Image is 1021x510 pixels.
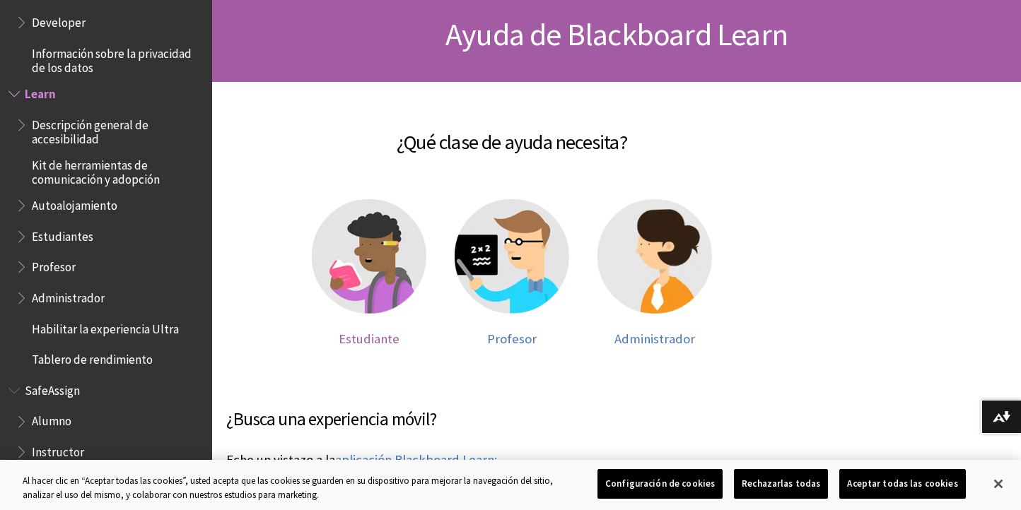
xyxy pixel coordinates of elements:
[8,379,204,495] nav: Book outline for Blackboard SafeAssign
[455,199,569,314] img: Ayuda para el profesor
[312,199,426,346] a: Ayuda para el estudiante Estudiante
[32,410,71,429] span: Alumno
[32,317,179,336] span: Habilitar la experiencia Ultra
[597,199,712,346] a: Ayuda para el administrador Administrador
[226,451,798,469] p: Eche un vistazo a la
[226,406,798,433] h3: ¿Busca una experiencia móvil?
[32,194,117,213] span: Autoalojamiento
[25,82,56,101] span: Learn
[734,469,828,499] button: Rechazarlas todas
[25,379,80,398] span: SafeAssign
[455,199,569,346] a: Ayuda para el profesor Profesor
[32,286,105,305] span: Administrador
[32,225,93,244] span: Estudiantes
[32,153,202,186] span: Kit de herramientas de comunicación y adopción
[32,255,76,274] span: Profesor
[597,469,723,499] button: Configuración de cookies
[597,199,712,314] img: Ayuda para el administrador
[339,331,399,347] span: Estudiante
[335,451,497,468] a: aplicación Blackboard Learn:
[983,468,1014,499] button: Cerrar
[614,331,695,347] span: Administrador
[8,82,204,372] nav: Book outline for Blackboard Learn Help
[23,474,561,502] div: Al hacer clic en “Aceptar todas las cookies”, usted acepta que las cookies se guarden en su dispo...
[32,42,202,75] span: Información sobre la privacidad de los datos
[312,199,426,314] img: Ayuda para el estudiante
[839,469,965,499] button: Aceptar todas las cookies
[32,113,202,146] span: Descripción general de accesibilidad
[32,11,86,30] span: Developer
[32,440,84,459] span: Instructor
[487,331,537,347] span: Profesor
[226,110,798,157] h2: ¿Qué clase de ayuda necesita?
[32,348,153,367] span: Tablero de rendimiento
[445,15,788,54] span: Ayuda de Blackboard Learn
